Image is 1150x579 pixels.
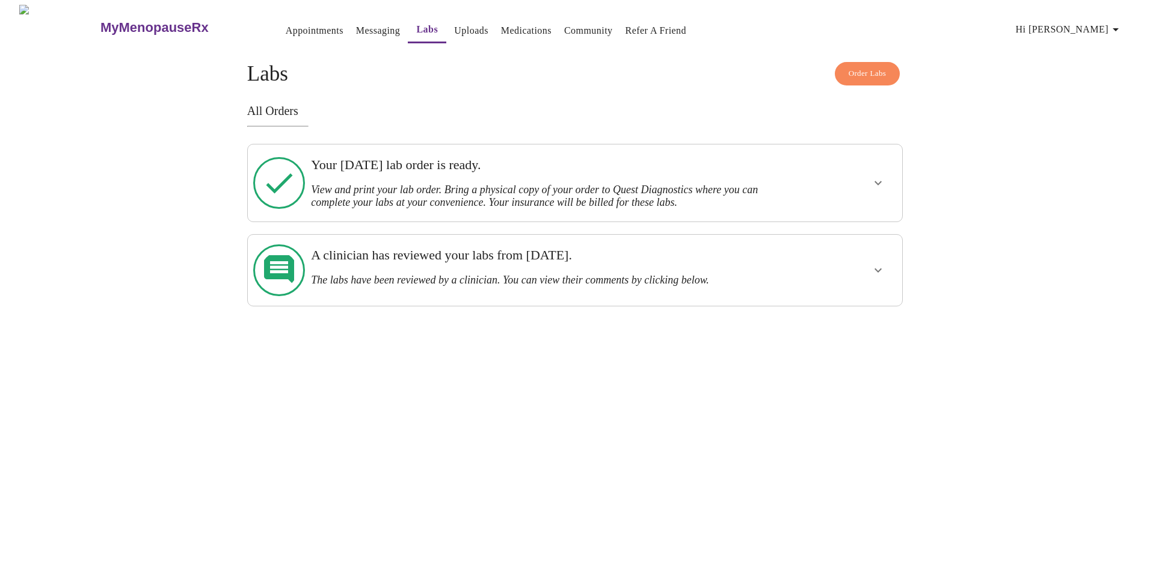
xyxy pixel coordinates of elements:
h3: The labs have been reviewed by a clinician. You can view their comments by clicking below. [311,274,775,286]
button: Uploads [449,19,493,43]
h3: MyMenopauseRx [100,20,209,36]
a: MyMenopauseRx [99,7,256,49]
button: Appointments [281,19,348,43]
h3: All Orders [247,104,903,118]
a: Appointments [286,22,343,39]
button: Community [559,19,618,43]
button: show more [864,256,893,285]
h3: Your [DATE] lab order is ready. [311,157,775,173]
button: Hi [PERSON_NAME] [1011,17,1128,42]
button: Messaging [351,19,405,43]
a: Medications [501,22,552,39]
a: Uploads [454,22,488,39]
h4: Labs [247,62,903,86]
button: Order Labs [835,62,900,85]
img: MyMenopauseRx Logo [19,5,99,50]
a: Community [564,22,613,39]
a: Labs [416,21,438,38]
span: Hi [PERSON_NAME] [1016,21,1123,38]
h3: View and print your lab order. Bring a physical copy of your order to Quest Diagnostics where you... [311,184,775,209]
a: Messaging [356,22,400,39]
a: Refer a Friend [626,22,687,39]
button: Labs [408,17,446,43]
span: Order Labs [849,67,887,81]
h3: A clinician has reviewed your labs from [DATE]. [311,247,775,263]
button: Refer a Friend [621,19,692,43]
button: show more [864,169,893,197]
button: Medications [496,19,556,43]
